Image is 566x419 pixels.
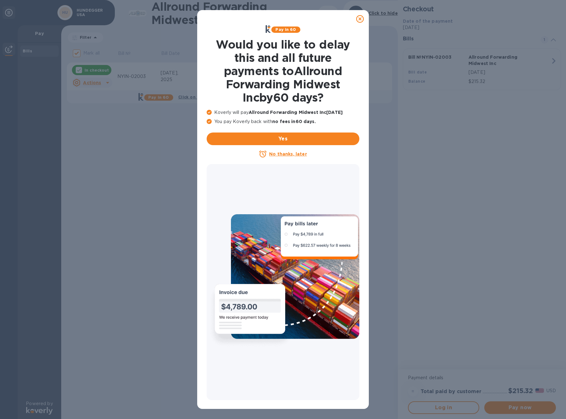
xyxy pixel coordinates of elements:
b: Allround Forwarding Midwest Inc [DATE] [249,110,343,115]
button: Yes [207,133,359,145]
b: Pay in 60 [275,27,296,32]
p: Koverly will pay [207,109,359,116]
span: Yes [212,135,354,143]
h1: Would you like to delay this and all future payments to Allround Forwarding Midwest Inc by 60 days ? [207,38,359,104]
p: You pay Koverly back with [207,118,359,125]
u: No thanks, later [269,151,307,156]
b: no fees in 60 days . [272,119,315,124]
